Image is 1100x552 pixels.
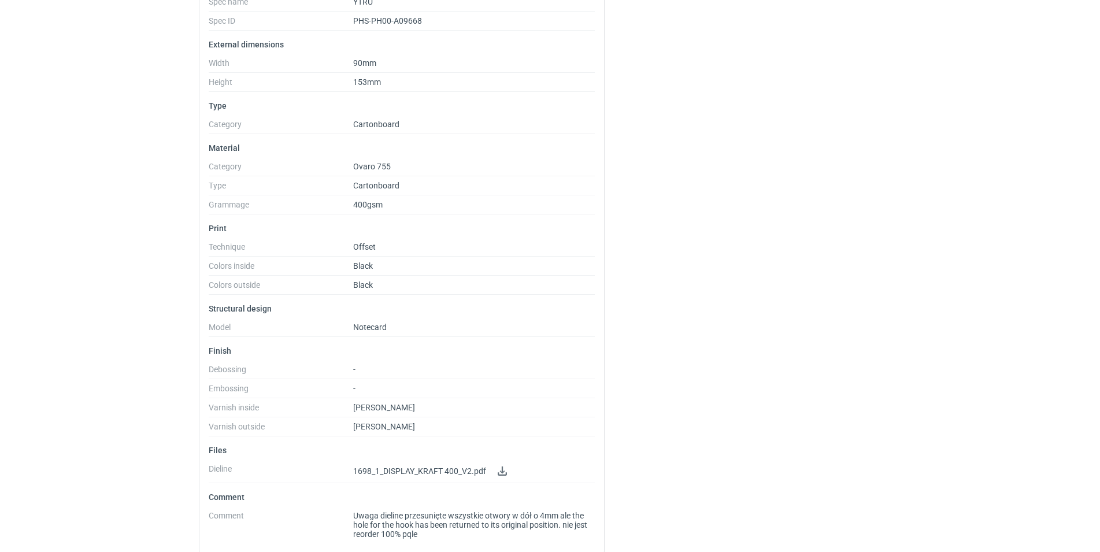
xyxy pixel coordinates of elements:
span: 400gsm [353,200,383,209]
p: Print [209,224,595,233]
dt: Type [209,181,354,195]
p: External dimensions [209,40,595,49]
dt: Category [209,120,354,134]
p: Comment [209,492,595,502]
dt: Category [209,162,354,176]
span: [PERSON_NAME] [353,422,415,431]
dt: Varnish outside [209,422,354,436]
span: Black [353,280,373,290]
dt: Dieline [209,464,354,483]
span: Black [353,261,373,271]
dt: Debossing [209,365,354,379]
span: 90mm [353,58,376,68]
span: - [353,384,355,393]
dt: Technique [209,242,354,257]
span: Cartonboard [353,120,399,129]
dt: Comment [209,511,354,543]
dt: Spec ID [209,16,354,31]
dt: Varnish inside [209,403,354,417]
dt: Grammage [209,200,354,214]
span: Offset [353,242,376,251]
dt: Width [209,58,354,73]
span: Notecard [353,323,387,332]
p: Finish [209,346,595,355]
p: Files [209,446,595,455]
span: Cartonboard [353,181,399,190]
span: Uwaga dieline przesunięte wszystkie otwory w dół o 4mm ale the hole for the hook has been returne... [353,511,595,539]
span: PHS-PH00-A09668 [353,16,422,25]
span: [PERSON_NAME] [353,403,415,412]
dt: Model [209,323,354,337]
span: Ovaro 755 [353,162,391,171]
span: 1698_1_DISPLAY_KRAFT 400_V2.pdf [353,466,486,476]
p: Structural design [209,304,595,313]
p: Material [209,143,595,153]
span: 153mm [353,77,381,87]
span: - [353,365,355,374]
dt: Height [209,77,354,92]
dt: Colors outside [209,280,354,295]
dt: Embossing [209,384,354,398]
p: Type [209,101,595,110]
dt: Colors inside [209,261,354,276]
